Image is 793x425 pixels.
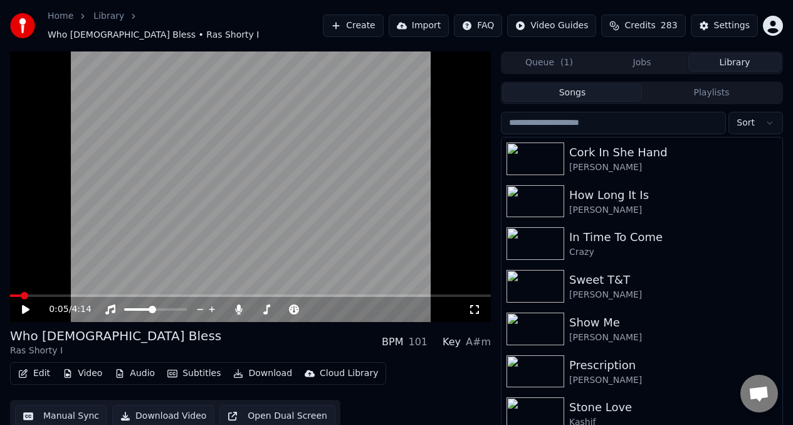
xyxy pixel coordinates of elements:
[569,399,777,416] div: Stone Love
[323,14,384,37] button: Create
[228,365,297,382] button: Download
[48,10,323,41] nav: breadcrumb
[10,345,221,357] div: Ras Shorty I
[93,10,124,23] a: Library
[740,375,778,412] a: Open chat
[49,303,79,316] div: /
[409,335,428,350] div: 101
[320,367,378,380] div: Cloud Library
[48,10,73,23] a: Home
[569,246,777,259] div: Crazy
[454,14,502,37] button: FAQ
[569,161,777,174] div: [PERSON_NAME]
[624,19,655,32] span: Credits
[569,186,777,204] div: How Long It Is
[49,303,68,316] span: 0:05
[443,335,461,350] div: Key
[601,14,685,37] button: Credits283
[661,19,678,32] span: 283
[503,53,596,72] button: Queue
[58,365,107,382] button: Video
[382,335,403,350] div: BPM
[569,357,777,374] div: Prescription
[569,271,777,289] div: Sweet T&T
[569,374,777,387] div: [PERSON_NAME]
[569,144,777,161] div: Cork In She Hand
[10,13,35,38] img: youka
[10,327,221,345] div: Who [DEMOGRAPHIC_DATA] Bless
[569,289,777,301] div: [PERSON_NAME]
[569,331,777,344] div: [PERSON_NAME]
[642,83,781,102] button: Playlists
[714,19,750,32] div: Settings
[389,14,449,37] button: Import
[569,314,777,331] div: Show Me
[162,365,226,382] button: Subtitles
[71,303,91,316] span: 4:14
[13,365,55,382] button: Edit
[569,229,777,246] div: In Time To Come
[110,365,160,382] button: Audio
[466,335,491,350] div: A#m
[688,53,781,72] button: Library
[48,29,259,41] span: Who [DEMOGRAPHIC_DATA] Bless • Ras Shorty I
[569,204,777,217] div: [PERSON_NAME]
[691,14,758,37] button: Settings
[507,14,596,37] button: Video Guides
[737,117,755,129] span: Sort
[596,53,688,72] button: Jobs
[560,56,573,69] span: ( 1 )
[503,83,642,102] button: Songs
